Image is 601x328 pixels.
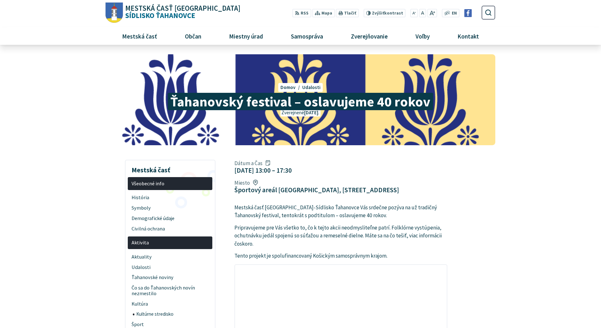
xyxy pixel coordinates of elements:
span: Kultúra [132,299,209,309]
span: Občan [182,27,203,45]
span: Kontakt [455,27,481,45]
span: Aktivita [132,238,209,248]
p: Tento projekt je spolufinancovaný Košickým samosprávnym krajom. [234,252,447,260]
span: RSS [301,10,309,17]
a: RSS [292,9,311,17]
span: Mestská časť [120,27,159,45]
a: Udalosti [128,262,212,272]
a: Demografické údaje [128,213,212,224]
span: Dátum a Čas [234,160,292,167]
span: Všeobecné info [132,178,209,189]
span: Zvýšiť [372,10,384,16]
a: Voľby [404,27,441,45]
a: Civilná ochrana [128,224,212,234]
span: Symboly [132,203,209,213]
span: Sídlisko Ťahanovce [123,5,241,19]
a: Aktivita [128,236,212,249]
p: Mestská časť [GEOGRAPHIC_DATA]-Sídlisko Ťahanovce Vás srdečne pozýva na už tradičný Ťahanovský fe... [234,204,447,220]
a: EN [450,10,459,17]
h3: Mestská časť [128,162,212,175]
span: Zverejňovanie [348,27,390,45]
span: Domov [280,84,296,90]
button: Zvýšiťkontrast [363,9,405,17]
p: Pripravujeme pre Vás všetko to, čo k tejto akcii neodmysliteľne patrí. Folklórne vystúpenia, ochu... [234,224,447,248]
a: Mapa [312,9,335,17]
a: Kontakt [446,27,491,45]
a: Samospráva [280,27,335,45]
span: kontrast [372,11,403,16]
span: Mapa [321,10,332,17]
a: Symboly [128,203,212,213]
button: Nastaviť pôvodnú veľkosť písma [419,9,426,17]
button: Zmenšiť veľkosť písma [410,9,418,17]
a: Čo sa do Ťahanovských novín nezmestilo [128,283,212,299]
span: Ťahanovské noviny [132,272,209,283]
a: Domov [280,84,302,90]
span: Ťahanovský festival – oslavujeme 40 rokov [168,93,433,110]
span: Civilná ochrana [132,224,209,234]
span: [DATE] [304,110,318,116]
span: Kultúrne stredisko [136,309,209,319]
span: Tlačiť [344,11,356,16]
span: Miestny úrad [227,27,265,45]
a: Kultúra [128,299,212,309]
a: Miestny úrad [217,27,274,45]
a: Udalosti [302,84,321,90]
img: Prejsť na Facebook stránku [464,9,472,17]
button: Zväčšiť veľkosť písma [427,9,437,17]
a: História [128,192,212,203]
span: Samospráva [288,27,325,45]
span: Miesto [234,179,399,186]
a: Kultúrne stredisko [133,309,213,319]
span: Demografické údaje [132,213,209,224]
a: Zverejňovanie [339,27,399,45]
span: História [132,192,209,203]
span: Udalosti [132,262,209,272]
a: Ťahanovské noviny [128,272,212,283]
figcaption: [DATE] 13:00 – 17:30 [234,166,292,174]
span: Mestská časť [GEOGRAPHIC_DATA] [125,5,240,12]
p: Zverejnené . [280,109,320,116]
a: Všeobecné info [128,177,212,190]
a: Aktuality [128,252,212,262]
img: Prejsť na domovskú stránku [106,3,123,23]
span: Čo sa do Ťahanovských novín nezmestilo [132,283,209,299]
span: Aktuality [132,252,209,262]
button: Tlačiť [336,9,359,17]
a: Občan [173,27,213,45]
a: Mestská časť [110,27,168,45]
span: Voľby [413,27,432,45]
a: Logo Sídlisko Ťahanovce, prejsť na domovskú stránku. [106,3,240,23]
figcaption: Športový areál [GEOGRAPHIC_DATA], [STREET_ADDRESS] [234,186,399,194]
span: EN [452,10,457,17]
